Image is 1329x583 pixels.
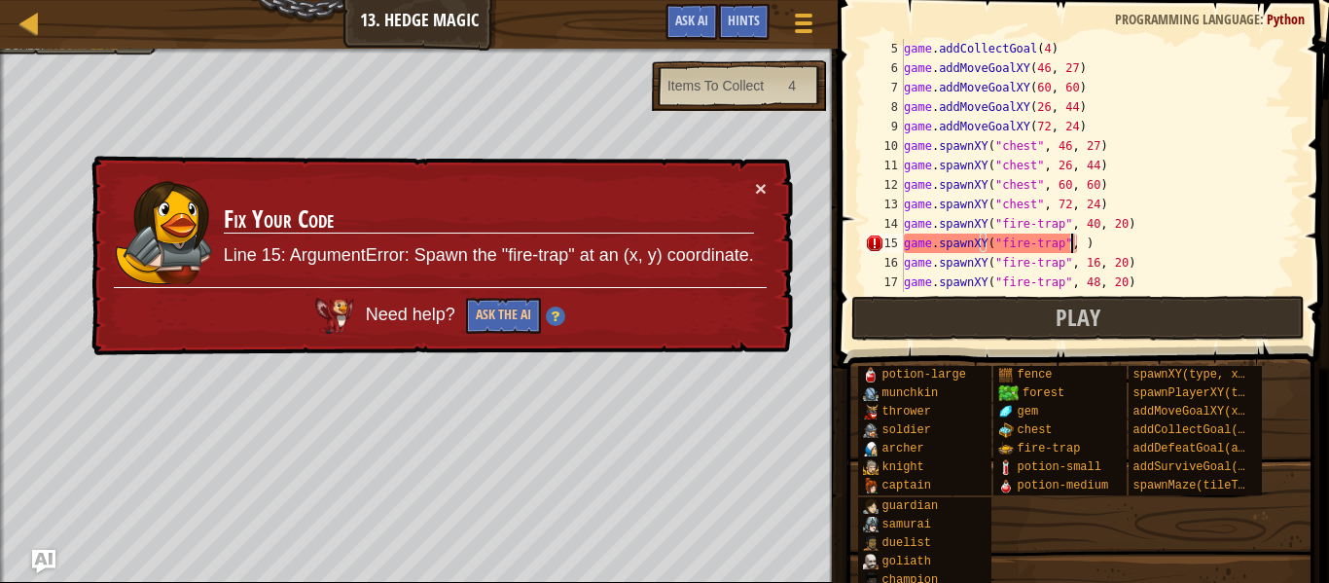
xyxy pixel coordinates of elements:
span: spawnPlayerXY(type, x, y) [1133,386,1309,400]
span: Need help? [365,304,459,325]
img: portrait.png [863,422,879,438]
button: Play [851,296,1305,341]
span: potion-small [1018,460,1101,474]
img: portrait.png [863,517,879,532]
span: soldier [882,423,931,437]
span: gem [1018,405,1039,419]
span: addSurviveGoal(seconds) [1133,460,1295,474]
span: spawnMaze(tileType, seed) [1133,479,1309,492]
button: Show game menu [779,4,828,50]
div: 15 [865,234,904,253]
div: 12 [865,175,904,195]
div: Items To Collect [667,76,764,95]
span: duelist [882,536,931,550]
span: knight [882,460,924,474]
img: portrait.png [998,478,1014,493]
span: addMoveGoalXY(x, y) [1133,405,1267,419]
h3: Fix Your Code [224,203,754,239]
img: portrait.png [998,404,1014,419]
div: 10 [865,136,904,156]
img: portrait.png [998,441,1014,456]
img: Hint [545,308,564,327]
span: Play [1056,302,1100,333]
img: duck_illia.png [114,174,213,283]
button: × [756,183,769,203]
span: archer [882,442,924,455]
div: 16 [865,253,904,273]
span: addDefeatGoal(amount) [1133,442,1280,455]
span: munchkin [882,386,939,400]
img: portrait.png [863,441,879,456]
img: portrait.png [998,367,1014,383]
img: portrait.png [863,498,879,514]
img: portrait.png [863,459,879,475]
img: portrait.png [998,459,1014,475]
span: forest [1023,386,1064,400]
div: 6 [865,58,904,78]
img: AI [314,296,354,332]
span: fire-trap [1018,442,1081,455]
img: portrait.png [863,385,879,401]
button: Ask AI [665,4,718,40]
div: 11 [865,156,904,175]
img: trees_1.png [998,385,1019,401]
span: fence [1018,368,1053,382]
button: Ask the AI [465,298,541,335]
img: portrait.png [998,422,1014,438]
div: 4 [788,76,796,95]
div: 7 [865,78,904,97]
div: 9 [865,117,904,136]
div: 17 [865,273,904,292]
img: portrait.png [863,535,879,551]
button: Ask AI [32,550,55,573]
div: 18 [865,292,904,311]
span: captain [882,479,931,492]
div: 13 [865,195,904,214]
span: addCollectGoal(amount) [1133,423,1287,437]
div: 8 [865,97,904,117]
img: portrait.png [863,404,879,419]
img: portrait.png [863,367,879,383]
span: thrower [882,405,931,419]
span: Ask AI [675,11,708,29]
img: portrait.png [863,554,879,569]
span: spawnXY(type, x, y) [1133,368,1267,382]
span: chest [1018,423,1053,437]
img: portrait.png [863,478,879,493]
div: 14 [865,214,904,234]
span: samurai [882,518,931,531]
span: : [1260,10,1267,28]
span: potion-medium [1018,479,1109,492]
span: potion-large [882,368,966,382]
span: guardian [882,499,939,513]
span: goliath [882,555,931,568]
p: Line 15: ArgumentError: Spawn the "fire-trap" at an (x, y) coordinate. [224,240,754,274]
span: Python [1267,10,1305,28]
span: Programming language [1115,10,1260,28]
span: Hints [728,11,760,29]
div: 5 [865,39,904,58]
